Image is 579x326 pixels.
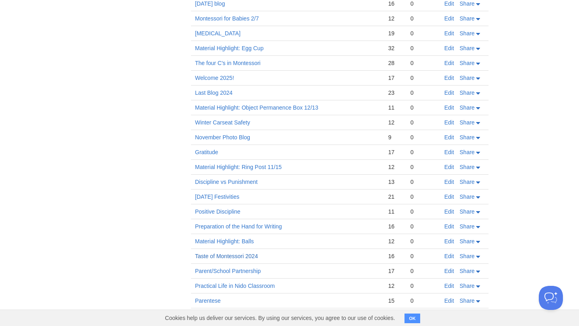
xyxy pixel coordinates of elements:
[444,283,454,289] a: Edit
[460,283,474,289] span: Share
[460,238,474,244] span: Share
[411,282,436,289] div: 0
[195,253,258,259] a: Taste of Montessori 2024
[444,297,454,304] a: Edit
[195,297,221,304] a: Parentese
[388,193,402,200] div: 21
[460,60,474,66] span: Share
[388,163,402,171] div: 12
[388,119,402,126] div: 12
[195,119,250,126] a: Winter Carseat Safety
[460,223,474,230] span: Share
[195,45,263,51] a: Material Highlight: Egg Cup
[388,267,402,275] div: 17
[460,0,474,7] span: Share
[411,149,436,156] div: 0
[388,149,402,156] div: 17
[388,30,402,37] div: 19
[388,238,402,245] div: 12
[444,104,454,111] a: Edit
[195,30,240,37] a: [MEDICAL_DATA]
[460,45,474,51] span: Share
[444,149,454,155] a: Edit
[388,74,402,81] div: 17
[195,179,258,185] a: Discipline vs Punishment
[411,223,436,230] div: 0
[411,163,436,171] div: 0
[388,45,402,52] div: 32
[388,15,402,22] div: 12
[460,194,474,200] span: Share
[411,178,436,185] div: 0
[404,314,420,323] button: OK
[444,60,454,66] a: Edit
[444,194,454,200] a: Edit
[411,238,436,245] div: 0
[460,149,474,155] span: Share
[195,238,254,244] a: Material Highlight: Balls
[388,59,402,67] div: 28
[157,310,403,326] span: Cookies help us deliver our services. By using our services, you agree to our use of cookies.
[460,179,474,185] span: Share
[411,119,436,126] div: 0
[460,75,474,81] span: Share
[444,119,454,126] a: Edit
[388,208,402,215] div: 11
[195,104,318,111] a: Material Highlight: Object Permanence Box 12/13
[444,45,454,51] a: Edit
[195,223,282,230] a: Preparation of the Hand for Writing
[388,297,402,304] div: 15
[388,253,402,260] div: 16
[460,134,474,141] span: Share
[411,45,436,52] div: 0
[460,164,474,170] span: Share
[444,223,454,230] a: Edit
[444,253,454,259] a: Edit
[411,193,436,200] div: 0
[195,268,261,274] a: Parent/School Partnership
[195,90,232,96] a: Last Blog 2024
[411,208,436,215] div: 0
[411,104,436,111] div: 0
[195,75,234,81] a: Welcome 2025!
[195,194,239,200] a: [DATE] Festivities
[460,253,474,259] span: Share
[388,134,402,141] div: 9
[460,297,474,304] span: Share
[460,15,474,22] span: Share
[388,178,402,185] div: 13
[195,134,250,141] a: November Photo Blog
[195,208,240,215] a: Positive Discipline
[411,89,436,96] div: 0
[195,60,261,66] a: The four C's in Montessori
[460,268,474,274] span: Share
[388,223,402,230] div: 16
[388,89,402,96] div: 23
[444,208,454,215] a: Edit
[411,134,436,141] div: 0
[460,30,474,37] span: Share
[388,104,402,111] div: 11
[444,15,454,22] a: Edit
[411,15,436,22] div: 0
[195,15,259,22] a: Montessori for Babies 2/7
[195,149,218,155] a: Gratitude
[460,119,474,126] span: Share
[444,90,454,96] a: Edit
[444,179,454,185] a: Edit
[411,297,436,304] div: 0
[444,30,454,37] a: Edit
[460,104,474,111] span: Share
[460,208,474,215] span: Share
[444,238,454,244] a: Edit
[539,286,563,310] iframe: Help Scout Beacon - Open
[195,164,282,170] a: Material Highlight: Ring Post 11/15
[444,134,454,141] a: Edit
[444,164,454,170] a: Edit
[411,267,436,275] div: 0
[195,0,225,7] a: [DATE] blog
[411,30,436,37] div: 0
[460,90,474,96] span: Share
[411,253,436,260] div: 0
[411,59,436,67] div: 0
